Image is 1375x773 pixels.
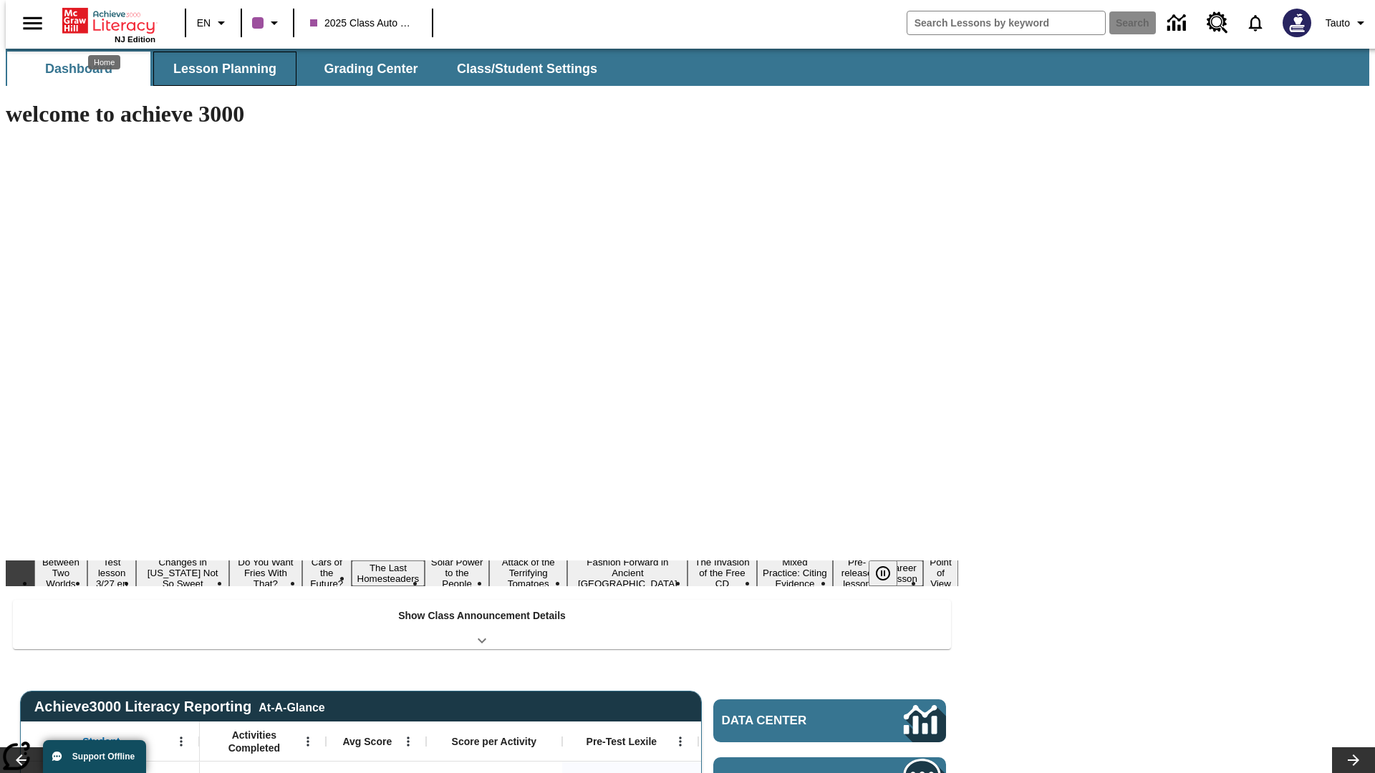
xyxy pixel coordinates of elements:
button: Slide 11 Mixed Practice: Citing Evidence [757,555,834,591]
div: SubNavbar [6,49,1369,86]
span: Achieve3000 Literacy Reporting [34,699,325,715]
div: Home [88,55,120,69]
a: Data Center [713,699,946,742]
button: Language: EN, Select a language [190,10,236,36]
button: Slide 12 Pre-release lesson [833,555,881,591]
button: Slide 5 Cars of the Future? [302,555,352,591]
div: Pause [869,560,912,586]
div: At-A-Glance [259,699,324,714]
h1: welcome to achieve 3000 [6,101,958,127]
button: Support Offline [43,740,146,773]
div: Show Class Announcement Details [13,600,951,649]
p: Show Class Announcement Details [398,608,566,623]
button: Select a new avatar [1274,4,1320,42]
span: Activities Completed [207,729,301,754]
button: Open Menu [670,731,691,752]
a: Resource Center, Will open in new tab [1198,4,1237,42]
span: Dashboard [45,61,112,77]
a: Home [62,6,155,35]
span: Grading Center [324,61,418,77]
button: Slide 9 Fashion Forward in Ancient Rome [567,555,687,591]
div: SubNavbar [6,52,610,86]
button: Slide 6 The Last Homesteaders [352,560,425,586]
button: Slide 2 Test lesson 3/27 en [87,555,137,591]
button: Dashboard [7,52,150,86]
button: Slide 14 Point of View [923,555,958,591]
button: Slide 4 Do You Want Fries With That? [229,555,302,591]
span: NJ Edition [115,35,155,44]
button: Pause [869,560,897,586]
span: 2025 Class Auto Grade 13 [310,16,416,31]
button: Grading Center [299,52,443,86]
button: Lesson Planning [153,52,296,86]
button: Slide 8 Attack of the Terrifying Tomatoes [489,555,568,591]
span: Class/Student Settings [457,61,597,77]
span: Lesson Planning [173,61,276,77]
div: Home [62,5,155,44]
button: Slide 7 Solar Power to the People [425,555,489,591]
button: Open side menu [11,2,54,44]
button: Class/Student Settings [445,52,609,86]
button: Open Menu [297,731,319,752]
button: Open Menu [170,731,192,752]
span: Data Center [722,714,856,728]
span: Tauto [1326,16,1350,31]
span: Score per Activity [452,735,537,748]
body: Maximum 600 characters Press Escape to exit toolbar Press Alt + F10 to reach toolbar [6,11,209,24]
button: Profile/Settings [1320,10,1375,36]
button: Slide 1 Between Two Worlds [34,555,87,591]
button: Open Menu [397,731,419,752]
a: Data Center [1159,4,1198,43]
span: Student [82,735,120,748]
img: Avatar [1283,9,1311,37]
button: Class color is purple. Change class color [246,10,289,36]
span: Avg Score [342,735,392,748]
span: Pre-Test Lexile [587,735,657,748]
span: EN [197,16,211,31]
a: Notifications [1237,4,1274,42]
span: Support Offline [72,752,135,762]
button: Slide 3 Changes in Hawaii Not So Sweet [136,555,228,591]
input: search field [907,11,1105,34]
button: Lesson carousel, Next [1332,747,1375,773]
button: Slide 10 The Invasion of the Free CD [687,555,756,591]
